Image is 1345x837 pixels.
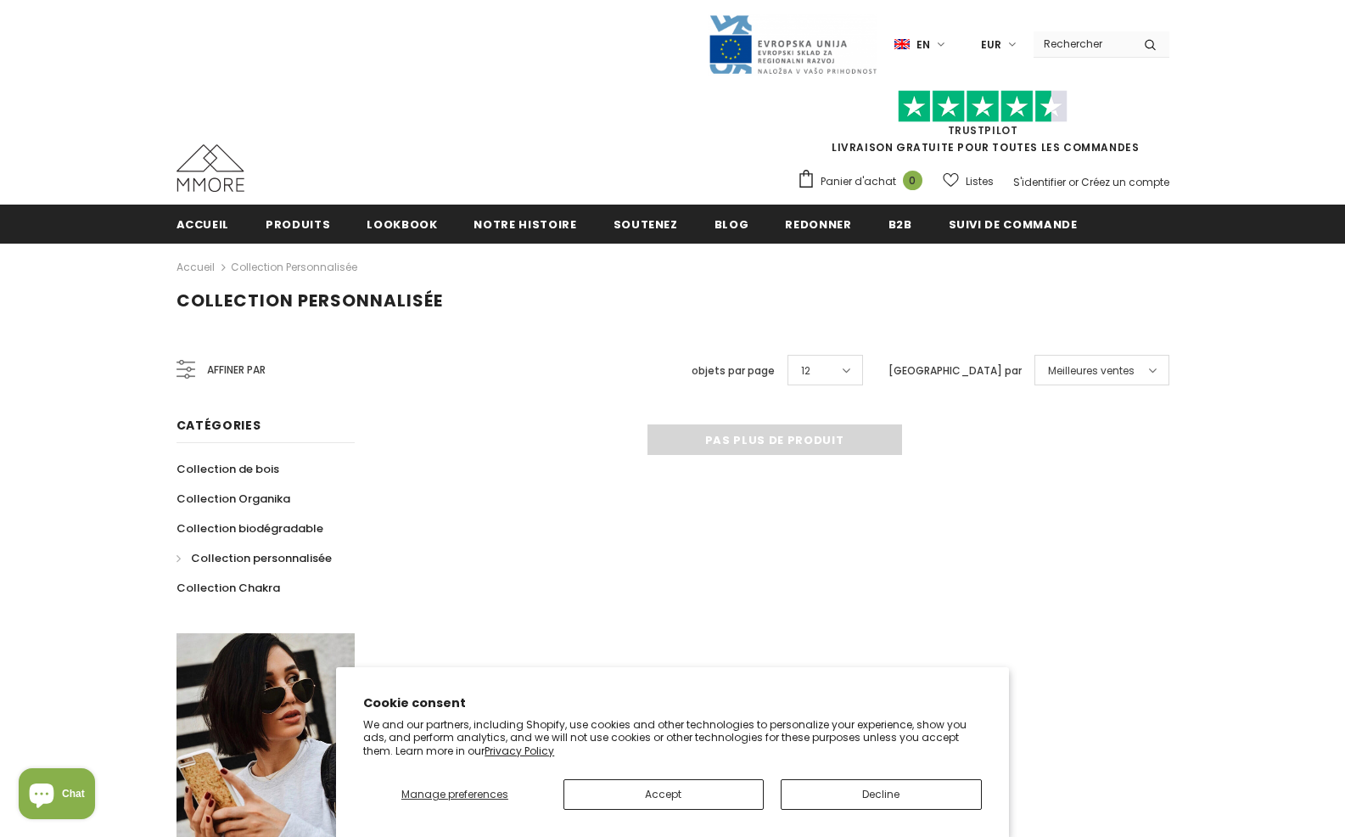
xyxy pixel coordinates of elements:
a: Accueil [177,205,230,243]
a: Privacy Policy [485,744,554,758]
span: B2B [888,216,912,233]
a: B2B [888,205,912,243]
span: Collection Organika [177,491,290,507]
label: objets par page [692,362,775,379]
img: Faites confiance aux étoiles pilotes [898,90,1068,123]
span: Meilleures ventes [1048,362,1135,379]
a: Collection Chakra [177,573,280,603]
button: Accept [563,779,765,810]
a: Collection personnalisée [177,543,332,573]
span: Collection personnalisée [191,550,332,566]
a: Panier d'achat 0 [797,169,931,194]
span: LIVRAISON GRATUITE POUR TOUTES LES COMMANDES [797,98,1169,154]
span: Collection personnalisée [177,289,443,312]
a: Accueil [177,257,215,278]
input: Search Site [1034,31,1131,56]
a: Listes [943,166,994,196]
img: Cas MMORE [177,144,244,192]
span: Suivi de commande [949,216,1078,233]
a: Suivi de commande [949,205,1078,243]
span: Produits [266,216,330,233]
a: Collection biodégradable [177,514,323,543]
h2: Cookie consent [363,694,982,712]
a: S'identifier [1013,175,1066,189]
span: Manage preferences [401,787,508,801]
span: or [1068,175,1079,189]
span: 0 [903,171,922,190]
span: Collection biodégradable [177,520,323,536]
a: Notre histoire [474,205,576,243]
a: Javni Razpis [708,37,877,51]
span: Accueil [177,216,230,233]
a: Collection de bois [177,454,279,484]
span: Notre histoire [474,216,576,233]
a: Redonner [785,205,851,243]
a: Collection Organika [177,484,290,514]
a: Blog [715,205,749,243]
inbox-online-store-chat: Shopify online store chat [14,768,100,823]
span: Affiner par [207,361,266,379]
span: Collection de bois [177,461,279,477]
span: Panier d'achat [821,173,896,190]
span: Blog [715,216,749,233]
span: Collection Chakra [177,580,280,596]
span: en [916,37,930,53]
span: Redonner [785,216,851,233]
img: i-lang-1.png [894,37,910,52]
p: We and our partners, including Shopify, use cookies and other technologies to personalize your ex... [363,718,982,758]
span: EUR [981,37,1001,53]
a: Lookbook [367,205,437,243]
span: soutenez [614,216,678,233]
a: Produits [266,205,330,243]
button: Decline [781,779,982,810]
span: 12 [801,362,810,379]
img: Javni Razpis [708,14,877,76]
span: Catégories [177,417,261,434]
button: Manage preferences [363,779,546,810]
a: soutenez [614,205,678,243]
a: Créez un compte [1081,175,1169,189]
label: [GEOGRAPHIC_DATA] par [888,362,1022,379]
span: Listes [966,173,994,190]
span: Lookbook [367,216,437,233]
a: TrustPilot [948,123,1018,138]
a: Collection personnalisée [231,260,357,274]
